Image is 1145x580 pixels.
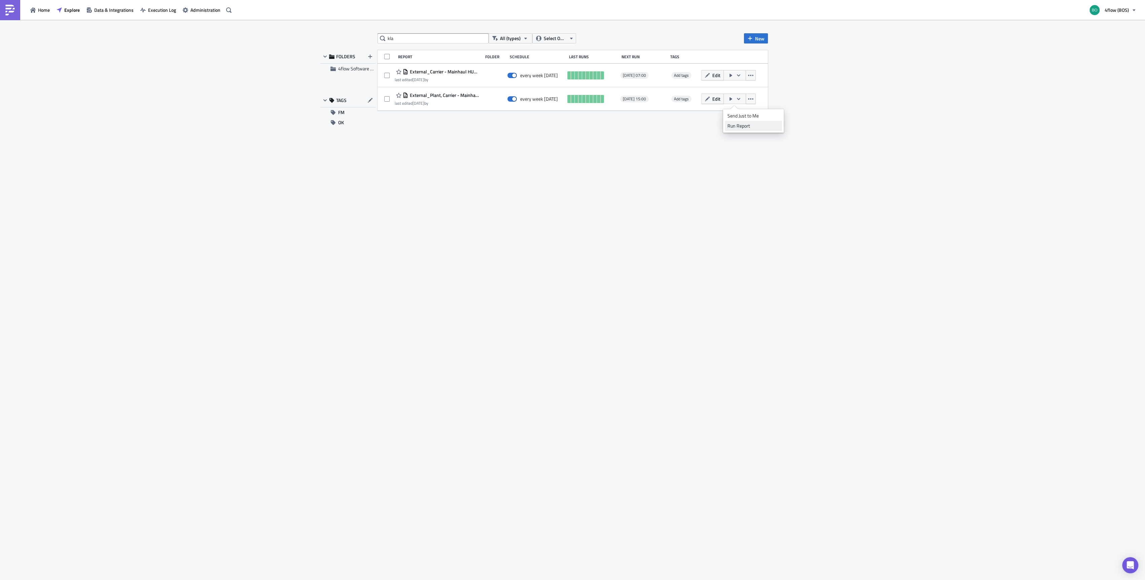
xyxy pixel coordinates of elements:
[320,107,376,117] button: FM
[520,72,558,78] div: every week on Friday
[671,72,691,79] span: Add tags
[395,77,479,82] div: last edited by
[53,5,83,15] button: Explore
[727,112,780,119] div: Send Just to Me
[532,33,576,43] button: Select Owner
[148,6,176,13] span: Execution Log
[395,101,479,106] div: last edited by
[489,33,532,43] button: All (types)
[398,54,482,59] div: Report
[674,72,689,78] span: Add tags
[701,94,724,104] button: Edit
[744,33,768,43] button: New
[671,96,691,102] span: Add tags
[1122,557,1138,573] div: Open Intercom Messenger
[712,95,720,102] span: Edit
[712,72,720,79] span: Edit
[190,6,220,13] span: Administration
[500,35,521,42] span: All (types)
[701,70,724,80] button: Edit
[64,6,80,13] span: Explore
[670,54,698,59] div: Tags
[621,54,667,59] div: Next Run
[338,107,345,117] span: FM
[623,73,646,78] span: [DATE] 07:00
[544,35,566,42] span: Select Owner
[137,5,179,15] button: Execution Log
[674,96,689,102] span: Add tags
[27,5,53,15] button: Home
[755,35,764,42] span: New
[1085,3,1140,18] button: 4flow (BOS)
[179,5,224,15] button: Administration
[338,65,380,72] span: 4flow Software KAM
[408,92,479,98] span: External_Plant, Carrier - Mainhaul_HUB_DE - KLA - PU Monday - DEL Tuesday
[320,117,376,128] button: OK
[378,33,489,43] input: Search Reports
[727,123,780,129] div: Run Report
[38,6,50,13] span: Home
[1089,4,1100,16] img: Avatar
[520,96,558,102] div: every week on Thursday
[336,97,347,103] span: TAGS
[408,69,479,75] span: External_Carrier - Mainhaul HUB HU KLA - Tuesday GW
[485,54,506,59] div: Folder
[413,100,424,106] time: 2025-06-24T09:55:11Z
[623,96,646,102] span: [DATE] 15:00
[83,5,137,15] button: Data & Integrations
[569,54,618,59] div: Last Runs
[5,5,15,15] img: PushMetrics
[1105,6,1129,13] span: 4flow (BOS)
[413,76,424,83] time: 2025-05-21T13:53:56Z
[94,6,134,13] span: Data & Integrations
[336,54,355,60] span: FOLDERS
[338,117,344,128] span: OK
[510,54,566,59] div: Schedule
